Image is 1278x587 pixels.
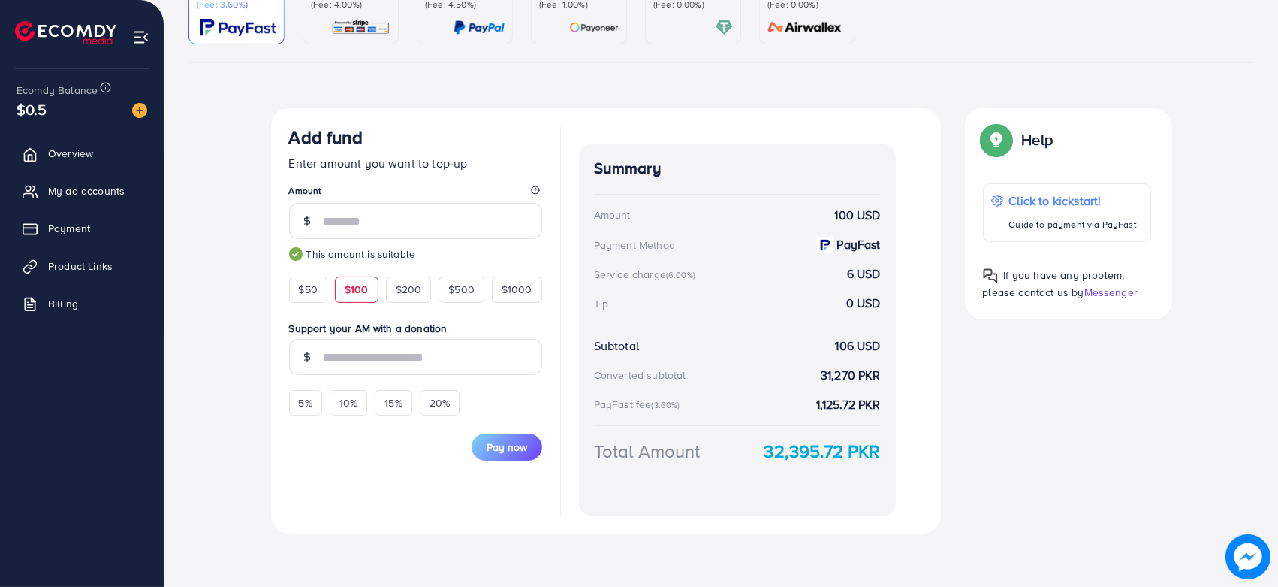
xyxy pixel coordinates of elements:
span: If you have any problem, please contact us by [983,268,1125,300]
span: $200 [396,282,422,297]
span: 10% [339,395,357,410]
span: Product Links [48,259,113,274]
img: card [454,19,505,36]
span: $50 [299,282,318,297]
strong: 32,395.72 PKR [764,438,881,464]
strong: 31,270 PKR [821,367,881,384]
img: card [331,19,390,36]
span: 20% [430,395,450,410]
h3: Add fund [289,126,363,148]
button: Pay now [472,434,542,461]
legend: Amount [289,184,542,203]
span: 5% [299,395,312,410]
small: (6.00%) [666,269,695,281]
img: Popup guide [983,268,998,283]
img: card [200,19,276,36]
h4: Summary [594,159,881,178]
div: Total Amount [594,438,701,464]
p: Help [1022,131,1053,149]
span: Messenger [1084,285,1138,300]
img: guide [289,247,303,261]
div: Converted subtotal [594,368,686,383]
span: $500 [448,282,475,297]
a: Overview [11,138,152,168]
p: Guide to payment via PayFast [1009,216,1137,234]
img: image [1225,534,1270,579]
img: card [569,19,619,36]
strong: 106 USD [836,337,881,355]
a: Billing [11,289,152,319]
span: Overview [48,146,93,161]
span: My ad accounts [48,183,125,198]
div: Payment Method [594,238,675,253]
strong: 0 USD [846,295,881,312]
strong: PayFast [837,236,881,253]
img: card [763,19,847,36]
label: Support your AM with a donation [289,321,542,336]
strong: 6 USD [847,265,881,283]
img: Popup guide [983,126,1010,153]
div: Subtotal [594,337,639,355]
span: Pay now [487,440,527,455]
span: Billing [48,296,78,311]
strong: 1,125.72 PKR [816,396,881,413]
img: card [716,19,733,36]
a: Product Links [11,251,152,281]
span: Ecomdy Balance [17,83,98,98]
div: Tip [594,296,608,311]
small: (3.60%) [651,399,680,411]
small: This amount is suitable [289,247,542,262]
a: Payment [11,213,152,244]
span: $0.5 [17,98,47,120]
span: $1000 [502,282,532,297]
span: 15% [384,395,402,410]
img: image [132,103,147,118]
strong: 100 USD [835,207,881,224]
span: $100 [345,282,369,297]
a: My ad accounts [11,176,152,206]
p: Enter amount you want to top-up [289,154,542,172]
div: PayFast fee [594,397,685,412]
span: Payment [48,221,90,236]
div: Service charge [594,267,700,282]
div: Amount [594,207,631,222]
img: menu [132,29,149,46]
p: Click to kickstart! [1009,192,1137,210]
img: payment [816,237,833,253]
img: logo [15,21,116,44]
